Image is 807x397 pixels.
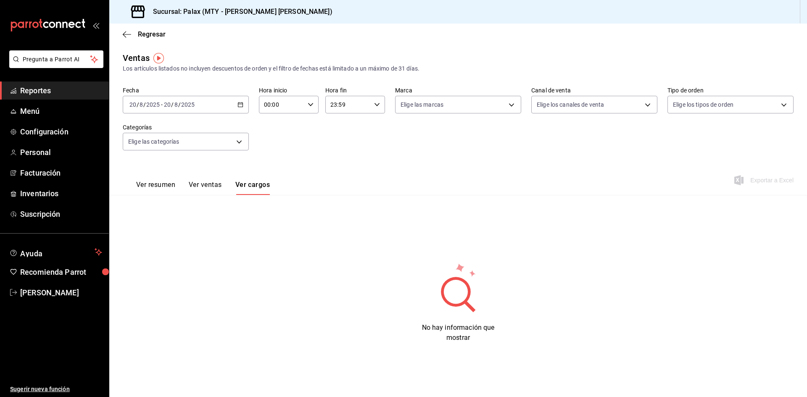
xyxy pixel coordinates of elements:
span: Elige los tipos de orden [673,100,733,109]
span: / [178,101,181,108]
span: - [161,101,163,108]
button: open_drawer_menu [92,22,99,29]
input: -- [129,101,137,108]
span: Ayuda [20,247,91,257]
input: -- [174,101,178,108]
img: Tooltip marker [153,53,164,63]
label: Hora fin [325,87,385,93]
label: Tipo de orden [667,87,794,93]
h3: Sucursal: Palax (MTY - [PERSON_NAME] [PERSON_NAME]) [146,7,332,17]
span: Facturación [20,167,102,179]
span: Regresar [138,30,166,38]
button: Pregunta a Parrot AI [9,50,103,68]
span: Elige las marcas [401,100,443,109]
span: / [143,101,146,108]
span: Elige los canales de venta [537,100,604,109]
input: ---- [181,101,195,108]
span: Reportes [20,85,102,96]
button: Ver ventas [189,181,222,195]
span: [PERSON_NAME] [20,287,102,298]
span: Personal [20,147,102,158]
span: Pregunta a Parrot AI [23,55,90,64]
button: Regresar [123,30,166,38]
span: Configuración [20,126,102,137]
span: Recomienda Parrot [20,266,102,278]
label: Hora inicio [259,87,319,93]
input: ---- [146,101,160,108]
a: Pregunta a Parrot AI [6,61,103,70]
span: / [171,101,174,108]
input: -- [164,101,171,108]
label: Fecha [123,87,249,93]
label: Marca [395,87,521,93]
input: -- [139,101,143,108]
label: Canal de venta [531,87,657,93]
span: Suscripción [20,208,102,220]
label: Categorías [123,124,249,130]
button: Ver cargos [235,181,270,195]
span: Inventarios [20,188,102,199]
span: Sugerir nueva función [10,385,102,394]
span: Elige las categorías [128,137,179,146]
div: Los artículos listados no incluyen descuentos de orden y el filtro de fechas está limitado a un m... [123,64,794,73]
span: Menú [20,105,102,117]
div: Ventas [123,52,150,64]
span: / [137,101,139,108]
div: navigation tabs [136,181,270,195]
button: Ver resumen [136,181,175,195]
span: No hay información que mostrar [422,323,495,342]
